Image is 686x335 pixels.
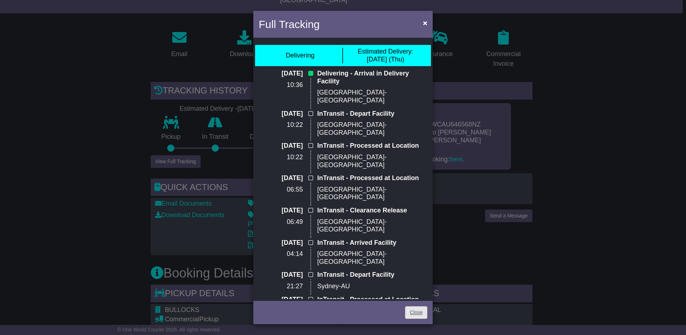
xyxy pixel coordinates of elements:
p: InTransit - Clearance Release [317,207,427,215]
p: Delivering - Arrival in Delivery Facility [317,70,427,85]
button: Close [419,15,431,30]
p: 06:49 [259,218,303,226]
p: 10:36 [259,81,303,89]
p: [DATE] [259,296,303,304]
p: [GEOGRAPHIC_DATA]-[GEOGRAPHIC_DATA] [317,121,427,137]
p: 21:27 [259,283,303,290]
p: Sydney-AU [317,283,427,290]
p: [DATE] [259,239,303,247]
p: [GEOGRAPHIC_DATA]-[GEOGRAPHIC_DATA] [317,186,427,201]
p: [DATE] [259,207,303,215]
div: Delivering [286,52,314,60]
p: InTransit - Processed at Location [317,142,427,150]
p: [GEOGRAPHIC_DATA]-[GEOGRAPHIC_DATA] [317,250,427,266]
h4: Full Tracking [259,16,320,32]
p: [DATE] [259,174,303,182]
p: [DATE] [259,271,303,279]
p: 10:22 [259,121,303,129]
p: InTransit - Depart Facility [317,271,427,279]
p: 10:22 [259,153,303,161]
span: Estimated Delivery: [358,48,413,55]
p: 04:14 [259,250,303,258]
span: × [423,19,427,27]
p: 06:55 [259,186,303,194]
p: [DATE] [259,70,303,78]
p: [GEOGRAPHIC_DATA]-[GEOGRAPHIC_DATA] [317,218,427,234]
p: [DATE] [259,142,303,150]
p: InTransit - Depart Facility [317,110,427,118]
div: [DATE] (Thu) [358,48,413,63]
p: InTransit - Processed at Location [317,174,427,182]
p: InTransit - Arrived Facility [317,239,427,247]
p: [GEOGRAPHIC_DATA]-[GEOGRAPHIC_DATA] [317,153,427,169]
p: InTransit - Processed at Location [317,296,427,304]
p: [DATE] [259,110,303,118]
a: Close [405,306,427,319]
p: [GEOGRAPHIC_DATA]-[GEOGRAPHIC_DATA] [317,89,427,104]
